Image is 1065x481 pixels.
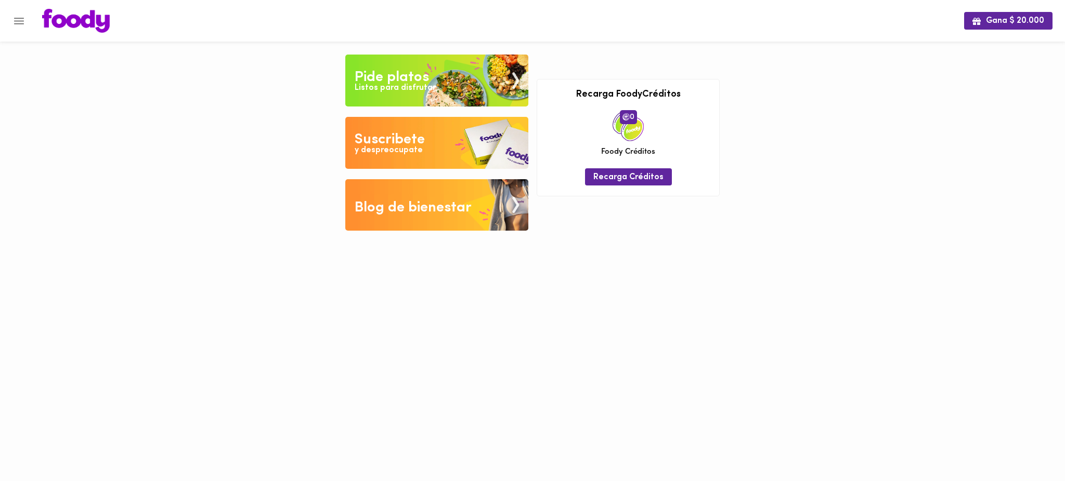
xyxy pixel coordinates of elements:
[613,110,644,141] img: credits-package.png
[6,8,32,34] button: Menu
[972,16,1044,26] span: Gana $ 20.000
[601,146,655,157] span: Foody Créditos
[1005,421,1055,471] iframe: Messagebird Livechat Widget
[345,55,528,106] img: Pide un Platos
[42,9,110,33] img: logo.png
[345,117,528,169] img: Disfruta bajar de peso
[585,168,672,185] button: Recarga Créditos
[355,67,429,88] div: Pide platos
[622,113,630,121] img: foody-creditos.png
[345,179,528,231] img: Blog de bienestar
[355,197,472,218] div: Blog de bienestar
[545,90,711,100] h3: Recarga FoodyCréditos
[355,82,436,94] div: Listos para disfrutar
[964,12,1053,29] button: Gana $ 20.000
[620,110,637,124] span: 0
[593,172,664,182] span: Recarga Créditos
[355,144,423,156] div: y despreocupate
[355,129,425,150] div: Suscribete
